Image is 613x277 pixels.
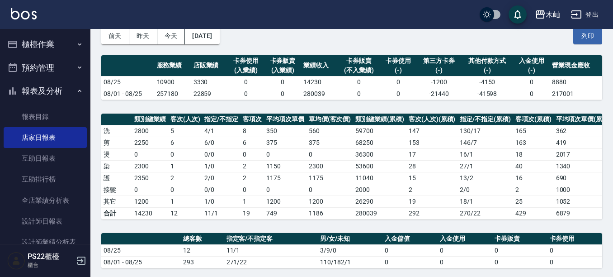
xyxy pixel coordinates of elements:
td: 0 [547,244,602,256]
td: 剪 [101,137,132,148]
img: Person [7,252,25,270]
td: 146 / 7 [457,137,513,148]
td: 0 [438,244,492,256]
td: 4 / 1 [202,125,240,137]
div: 卡券販賣 [340,56,377,66]
th: 卡券使用 [547,233,602,245]
p: 櫃台 [28,261,74,269]
a: 互助日報表 [4,148,87,169]
div: 卡券販賣 [267,56,299,66]
td: 2300 [132,160,168,172]
div: (-) [463,66,511,75]
td: 0 [168,148,203,160]
button: 報表及分析 [4,79,87,103]
td: 5 [168,125,203,137]
div: (-) [515,66,547,75]
td: 19 [406,196,458,207]
td: 0 [132,184,168,196]
td: 429 [513,207,554,219]
td: 0 [228,76,264,88]
td: 2 [240,172,264,184]
td: 0 [547,256,602,268]
table: a dense table [101,233,602,268]
td: 27 / 1 [457,160,513,172]
div: 第三方卡券 [419,56,458,66]
td: 280039 [353,207,406,219]
td: 560 [306,125,354,137]
td: 洗 [101,125,132,137]
td: 接髮 [101,184,132,196]
td: 28 [406,160,458,172]
td: 19 [240,207,264,219]
td: 53600 [353,160,406,172]
td: 271/22 [224,256,318,268]
td: 其它 [101,196,132,207]
td: 2 / 0 [457,184,513,196]
th: 男/女/未知 [318,233,382,245]
img: Logo [11,8,37,19]
td: 6 [168,137,203,148]
td: 270/22 [457,207,513,219]
td: 08/25 [101,244,181,256]
th: 店販業績 [191,55,228,76]
th: 指定客/不指定客 [224,233,318,245]
div: 卡券使用 [230,56,262,66]
td: 0 [132,148,168,160]
td: 0 [306,148,354,160]
td: 0 [306,184,354,196]
td: 59700 [353,125,406,137]
td: 染 [101,160,132,172]
th: 卡券販賣 [492,233,547,245]
td: 8880 [550,76,602,88]
div: 入金使用 [515,56,547,66]
td: 11/1 [202,207,240,219]
th: 總客數 [181,233,224,245]
td: 2250 [132,137,168,148]
td: -4150 [461,76,513,88]
td: 15 [406,172,458,184]
div: (-) [382,66,414,75]
td: 0 [168,184,203,196]
td: 13 / 2 [457,172,513,184]
td: 0 [380,88,416,100]
td: 0 [264,88,301,100]
h5: PS22櫃檯 [28,252,74,261]
td: 3330 [191,76,228,88]
td: 110/182/1 [318,256,382,268]
td: 0 [492,244,547,256]
td: 6 [240,137,264,148]
th: 指定/不指定 [202,114,240,125]
td: 1 / 0 [202,160,240,172]
button: [DATE] [185,28,219,44]
a: 設計師日報表 [4,211,87,232]
td: 1175 [264,172,306,184]
button: 列印 [573,28,602,44]
div: (-) [419,66,458,75]
th: 客項次(累積) [513,114,554,125]
a: 互助排行榜 [4,169,87,190]
td: 68250 [353,137,406,148]
td: 12 [168,207,203,219]
td: 0 / 0 [202,184,240,196]
td: 257180 [155,88,191,100]
td: 0 / 0 [202,148,240,160]
td: 0 [228,88,264,100]
td: 130 / 17 [457,125,513,137]
th: 客項次 [240,114,264,125]
td: 16 [513,172,554,184]
a: 全店業績分析表 [4,190,87,211]
td: 26290 [353,196,406,207]
button: 木屾 [531,5,564,24]
div: 木屾 [546,9,560,20]
th: 類別總業績(累積) [353,114,406,125]
td: -41598 [461,88,513,100]
td: 護 [101,172,132,184]
th: 入金儲值 [382,233,437,245]
td: 2 / 0 [202,172,240,184]
td: 749 [264,207,306,219]
a: 報表目錄 [4,106,87,127]
td: 0 [338,88,380,100]
td: 合計 [101,207,132,219]
td: 18 [513,148,554,160]
td: 16 / 1 [457,148,513,160]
